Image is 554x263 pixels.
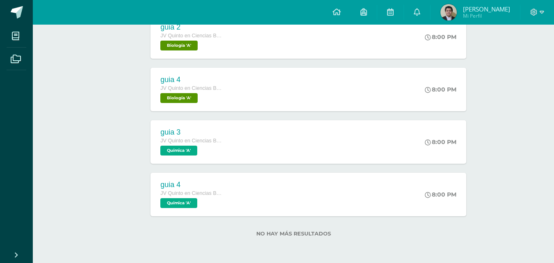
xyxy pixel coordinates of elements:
div: 8:00 PM [425,86,456,93]
div: guia 4 [160,75,222,84]
img: 24ad59ed9ef5cd5105edd36651e6989f.png [440,4,457,21]
span: JV Quinto en Ciencias Biologícas JV [PERSON_NAME]. CCLL en Ciencias Biológicas Vespertino [160,190,222,196]
div: 8:00 PM [425,138,456,146]
span: Química 'A' [160,198,197,208]
div: 8:00 PM [425,191,456,198]
span: Química 'A' [160,146,197,156]
div: guia 3 [160,128,222,137]
span: JV Quinto en Ciencias Biologícas JV [PERSON_NAME]. CCLL en Ciencias Biológicas Vespertino [160,33,222,39]
div: 8:00 PM [425,33,456,41]
div: guia 2 [160,23,222,32]
div: guia 4 [160,181,222,189]
span: JV Quinto en Ciencias Biologícas JV [PERSON_NAME]. CCLL en Ciencias Biológicas Vespertino [160,85,222,91]
span: JV Quinto en Ciencias Biologícas JV [PERSON_NAME]. CCLL en Ciencias Biológicas Vespertino [160,138,222,144]
span: Biología 'A' [160,41,198,50]
label: No hay más resultados [108,231,479,237]
span: [PERSON_NAME] [463,5,510,13]
span: Biología 'A' [160,93,198,103]
span: Mi Perfil [463,12,510,19]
